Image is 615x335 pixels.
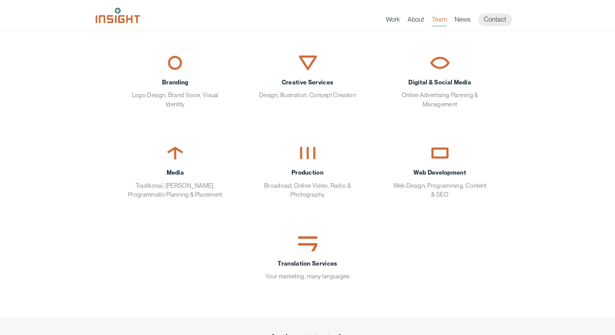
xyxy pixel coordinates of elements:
[259,259,356,268] span: Translation Services
[259,259,356,281] div: Your marketing, many languages
[380,42,500,120] a: Digital & Social MediaOnline Advertising Planning & Management
[126,168,224,199] div: Traditional, [PERSON_NAME], Programmatic Planning & Placement
[259,168,356,199] div: Broadcast, Online Video, Radio & Photography
[380,132,500,210] a: Web DevelopmentWeb Design, Programming, Content & SEO
[386,15,400,26] a: Work
[126,78,224,87] span: Branding
[391,78,489,87] span: Digital & Social Media
[259,78,356,87] span: Creative Services
[248,42,368,111] a: Creative ServicesDesign, Illustration, Concept Creation
[259,78,356,100] div: Design, Illustration, Concept Creation
[115,132,235,210] a: MediaTraditional, [PERSON_NAME], Programmatic Planning & Placement
[248,223,368,293] a: Translation ServicesYour marketing, many languages
[478,13,512,26] a: Contact
[259,168,356,177] span: Production
[96,8,140,23] img: Insight Marketing Design
[248,132,368,210] a: ProductionBroadcast, Online Video, Radio & Photography
[126,168,224,177] span: Media
[432,15,447,26] a: Team
[126,78,224,109] div: Logo Design, Brand Voice, Visual Identity
[455,15,470,26] a: News
[391,78,489,109] div: Online Advertising Planning & Management
[391,168,489,199] div: Web Design, Programming, Content & SEO
[386,13,520,26] nav: primary navigation menu
[115,42,235,120] a: BrandingLogo Design, Brand Voice, Visual Identity
[408,15,424,26] a: About
[391,168,489,177] span: Web Development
